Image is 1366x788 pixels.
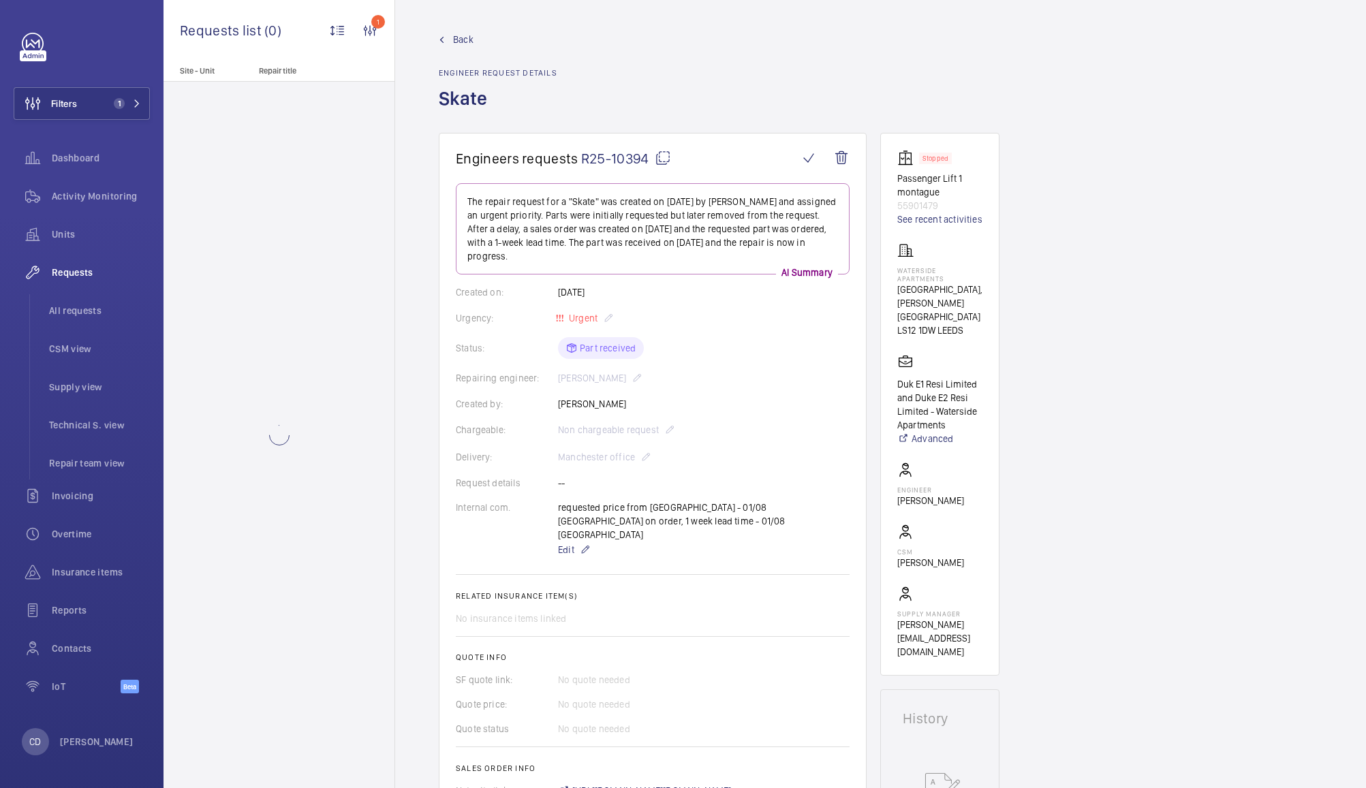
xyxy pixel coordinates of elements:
span: Filters [51,97,77,110]
span: Invoicing [52,489,150,503]
span: R25-10394 [581,150,671,167]
a: See recent activities [897,212,982,226]
p: 55901479 [897,199,982,212]
span: Technical S. view [49,418,150,432]
img: elevator.svg [897,150,919,166]
span: Back [453,33,474,46]
p: Waterside Apartments [897,266,982,283]
h1: Skate [439,86,557,133]
p: Site - Unit [164,66,253,76]
span: Reports [52,603,150,617]
h2: Related insurance item(s) [456,591,850,601]
span: Edit [558,543,574,556]
p: Supply manager [897,610,982,618]
p: LS12 1DW LEEDS [897,324,982,337]
p: [PERSON_NAME] [897,494,964,507]
h2: Engineer request details [439,68,557,78]
span: Contacts [52,642,150,655]
p: Stopped [922,156,948,161]
span: Activity Monitoring [52,189,150,203]
p: Repair title [259,66,349,76]
a: Advanced [897,432,982,445]
span: Requests [52,266,150,279]
span: All requests [49,304,150,317]
p: Engineer [897,486,964,494]
h2: Quote info [456,652,850,662]
p: AI Summary [776,266,838,279]
p: CSM [897,548,964,556]
span: Overtime [52,527,150,541]
span: Supply view [49,380,150,394]
p: Passenger Lift 1 montague [897,172,982,199]
p: Duk E1 Resi Limited and Duke E2 Resi Limited - Waterside Apartments [897,377,982,432]
h1: History [903,712,977,725]
p: CD [29,735,41,748]
p: The repair request for a "Skate" was created on [DATE] by [PERSON_NAME] and assigned an urgent pr... [467,195,838,263]
span: Requests list [180,22,264,39]
span: Repair team view [49,456,150,470]
p: [PERSON_NAME] [60,735,134,748]
p: [PERSON_NAME][EMAIL_ADDRESS][DOMAIN_NAME] [897,618,982,659]
span: Units [52,227,150,241]
span: Beta [121,680,139,693]
span: IoT [52,680,121,693]
p: [GEOGRAPHIC_DATA], [PERSON_NAME][GEOGRAPHIC_DATA] [897,283,982,324]
span: Engineers requests [456,150,578,167]
span: Insurance items [52,565,150,579]
span: 1 [114,98,125,109]
span: CSM view [49,342,150,356]
p: [PERSON_NAME] [897,556,964,569]
h2: Sales order info [456,763,850,773]
button: Filters1 [14,87,150,120]
span: Dashboard [52,151,150,165]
